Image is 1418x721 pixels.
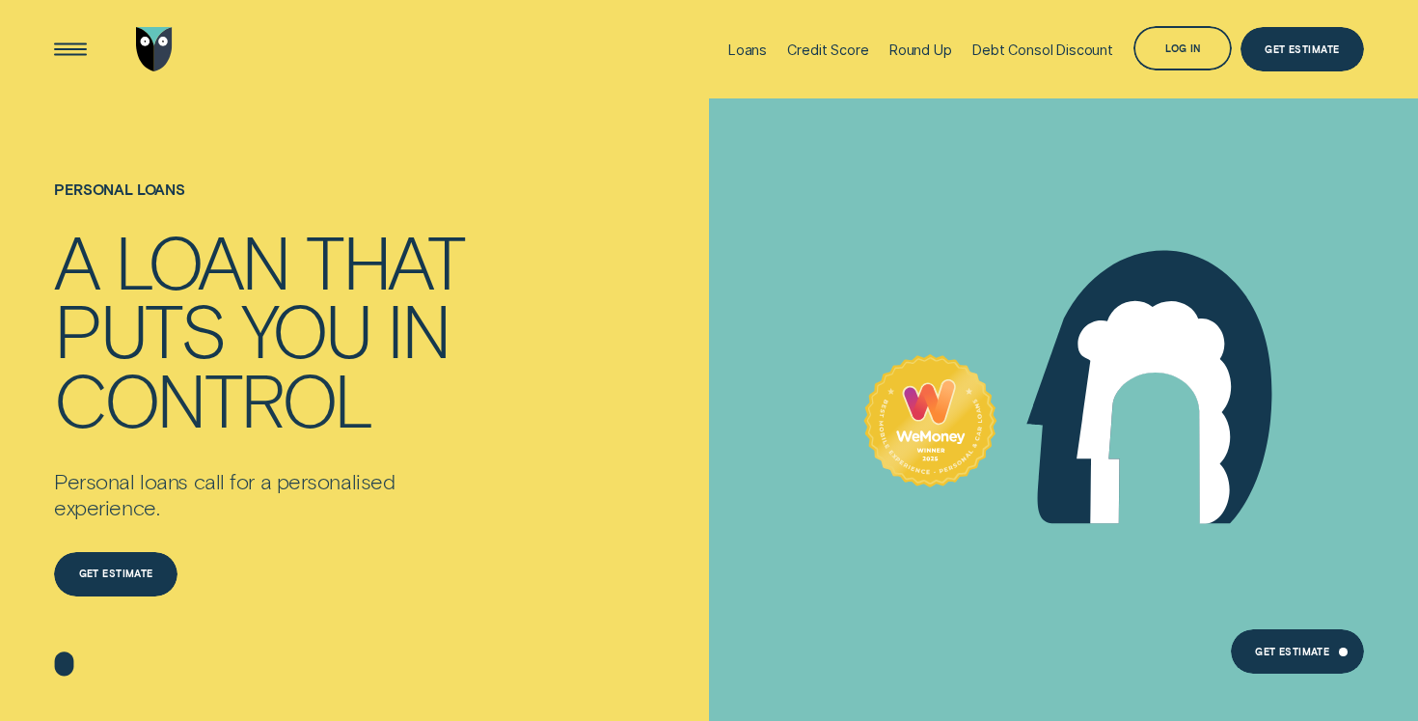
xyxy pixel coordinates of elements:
[54,181,480,227] h1: Personal loans
[241,295,370,364] div: you
[115,227,288,295] div: loan
[728,42,767,58] div: Loans
[48,27,93,71] button: Open Menu
[136,27,173,71] img: Wisr
[889,42,952,58] div: Round Up
[54,227,480,433] h4: A loan that puts you in control
[1231,629,1364,674] a: Get Estimate
[54,552,177,596] a: Get estimate
[1241,27,1364,71] a: Get Estimate
[54,365,371,433] div: control
[54,295,224,364] div: puts
[972,42,1113,58] div: Debt Consol Discount
[387,295,449,364] div: in
[306,227,463,295] div: that
[1133,26,1232,70] button: Log in
[787,42,868,58] div: Credit Score
[54,227,98,295] div: A
[54,468,480,521] p: Personal loans call for a personalised experience.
